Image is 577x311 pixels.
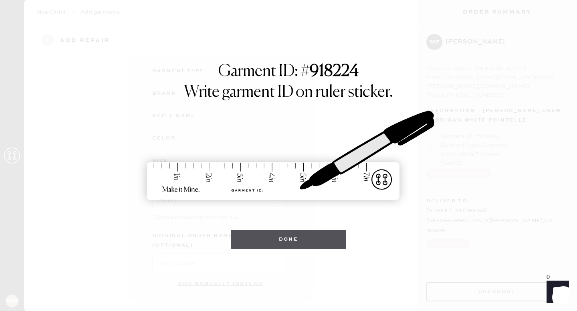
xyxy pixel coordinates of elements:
button: Done [231,230,347,249]
strong: 918224 [310,64,359,80]
img: ruler-sticker-sharpie.svg [138,90,439,222]
iframe: Front Chat [539,275,573,309]
h1: Garment ID: # [218,62,359,83]
h1: Write garment ID on ruler sticker. [184,83,393,102]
